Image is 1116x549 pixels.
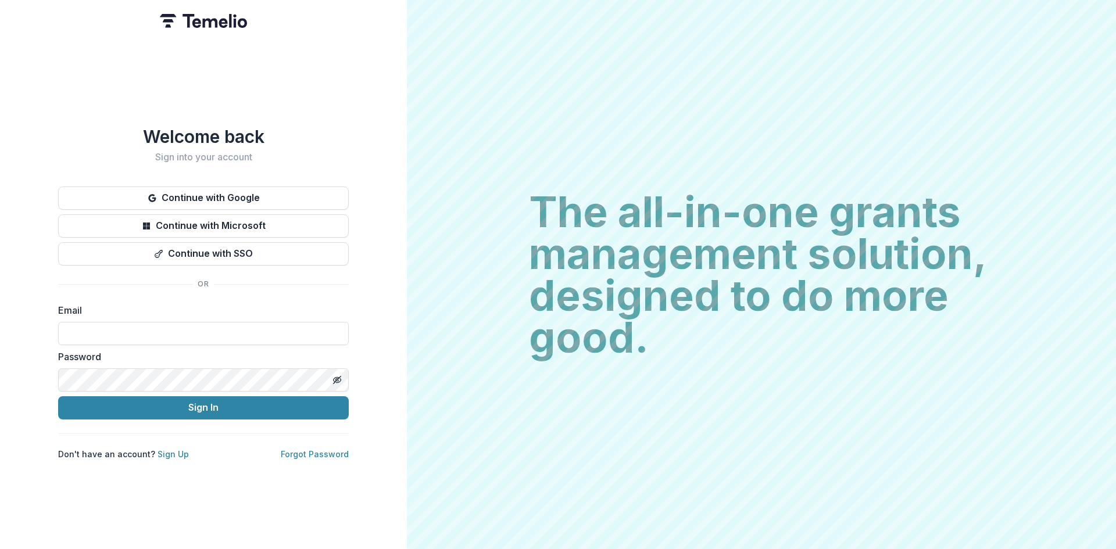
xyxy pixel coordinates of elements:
a: Forgot Password [281,449,349,459]
label: Password [58,350,342,364]
label: Email [58,303,342,317]
img: Temelio [160,14,247,28]
p: Don't have an account? [58,448,189,460]
h2: Sign into your account [58,152,349,163]
h1: Welcome back [58,126,349,147]
button: Toggle password visibility [328,371,346,389]
button: Continue with SSO [58,242,349,265]
button: Sign In [58,396,349,419]
button: Continue with Microsoft [58,214,349,238]
a: Sign Up [158,449,189,459]
button: Continue with Google [58,186,349,210]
